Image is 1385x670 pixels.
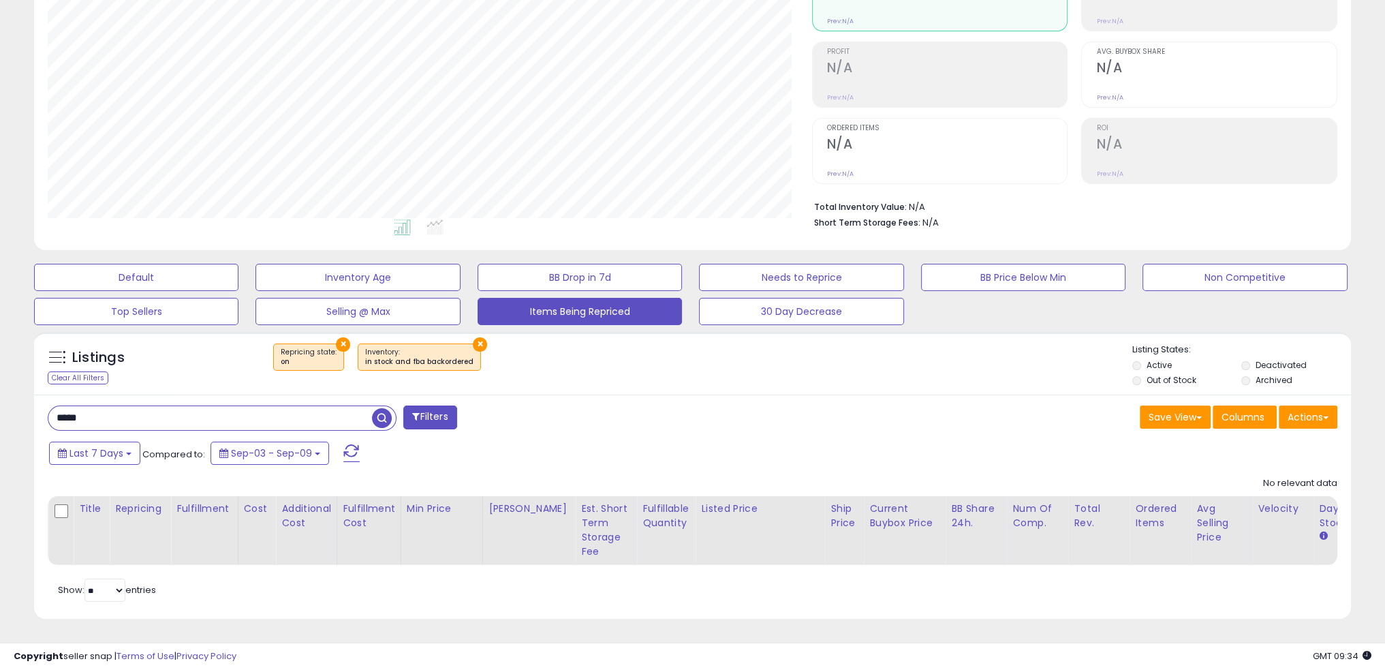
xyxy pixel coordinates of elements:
h2: N/A [827,60,1068,78]
div: in stock and fba backordered [365,357,473,367]
b: Total Inventory Value: [814,201,907,213]
button: Top Sellers [34,298,238,325]
div: Num of Comp. [1012,502,1062,530]
button: Default [34,264,238,291]
span: Sep-03 - Sep-09 [231,446,312,460]
h2: N/A [827,136,1068,155]
label: Out of Stock [1147,374,1196,386]
div: Listed Price [701,502,819,516]
button: × [473,337,487,352]
p: Listing States: [1132,344,1351,356]
strong: Copyright [14,650,63,663]
div: Fulfillable Quantity [642,502,689,530]
button: Inventory Age [255,264,460,291]
div: Days In Stock [1319,502,1369,530]
div: Ordered Items [1135,502,1185,530]
div: Ship Price [830,502,858,530]
small: Prev: N/A [827,17,854,25]
button: Selling @ Max [255,298,460,325]
span: 2025-09-17 09:34 GMT [1313,650,1371,663]
small: Prev: N/A [1096,93,1123,102]
small: Prev: N/A [827,170,854,178]
div: Est. Short Term Storage Fee [581,502,631,559]
div: Fulfillment Cost [343,502,395,530]
div: Repricing [115,502,165,516]
div: seller snap | | [14,650,236,663]
a: Terms of Use [116,650,174,663]
span: Show: entries [58,583,156,596]
div: [PERSON_NAME] [488,502,570,516]
div: Title [79,502,104,516]
small: Prev: N/A [1096,17,1123,25]
span: Last 7 Days [69,446,123,460]
button: Last 7 Days [49,442,140,465]
div: Cost [244,502,270,516]
small: Days In Stock. [1319,530,1327,543]
button: Items Being Repriced [478,298,682,325]
button: Non Competitive [1142,264,1347,291]
h2: N/A [1096,136,1337,155]
div: Additional Cost [281,502,331,530]
b: Short Term Storage Fees: [814,217,920,228]
div: Velocity [1258,502,1307,516]
span: N/A [922,216,939,229]
span: Avg. Buybox Share [1096,48,1337,56]
div: Current Buybox Price [869,502,939,530]
div: on [281,357,337,367]
button: × [336,337,350,352]
div: Clear All Filters [48,371,108,384]
span: ROI [1096,125,1337,132]
small: Prev: N/A [827,93,854,102]
a: Privacy Policy [176,650,236,663]
span: Repricing state : [281,347,337,367]
h5: Listings [72,348,125,367]
div: Min Price [407,502,477,516]
label: Active [1147,359,1172,371]
button: Sep-03 - Sep-09 [211,442,329,465]
button: Save View [1140,406,1211,429]
span: Compared to: [142,448,205,461]
label: Deactivated [1256,359,1307,371]
li: N/A [814,198,1327,214]
label: Archived [1256,374,1292,386]
span: Profit [827,48,1068,56]
button: Actions [1279,406,1337,429]
div: No relevant data [1263,477,1337,490]
button: BB Drop in 7d [478,264,682,291]
div: Fulfillment [176,502,232,516]
button: 30 Day Decrease [699,298,903,325]
div: Avg Selling Price [1196,502,1246,545]
button: Needs to Reprice [699,264,903,291]
h2: N/A [1096,60,1337,78]
div: Total Rev. [1074,502,1123,530]
span: Columns [1221,410,1264,424]
button: BB Price Below Min [921,264,1125,291]
button: Filters [403,406,456,429]
span: Inventory : [365,347,473,367]
small: Prev: N/A [1096,170,1123,178]
button: Columns [1213,406,1277,429]
span: Ordered Items [827,125,1068,132]
div: BB Share 24h. [951,502,1001,530]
